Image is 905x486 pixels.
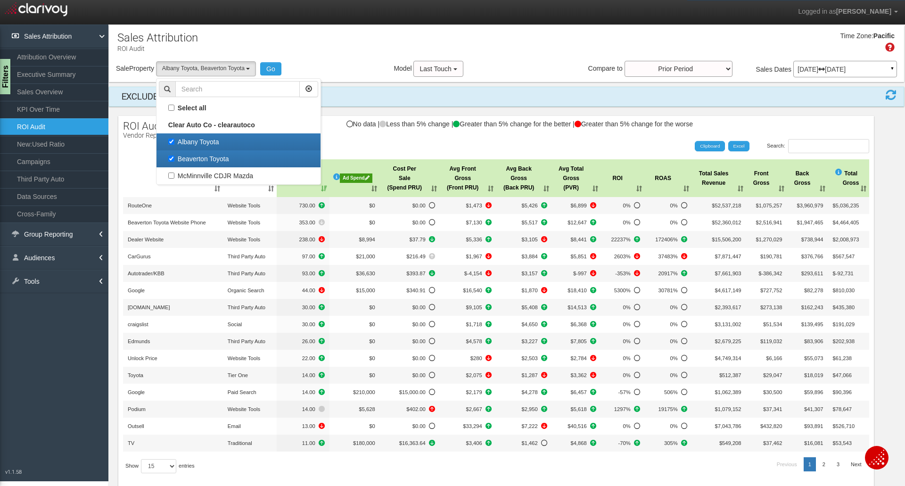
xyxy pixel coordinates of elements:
[444,218,492,227] span: +1528
[228,305,265,310] span: Third Party Auto
[833,338,855,344] span: $202,938
[833,237,859,242] span: $2,008,973
[444,354,492,363] span: -3234
[385,387,435,397] span: No Data to compare
[798,66,893,73] p: [DATE] [DATE]
[756,66,773,73] span: Sales
[369,355,375,361] span: $0
[650,337,687,346] span: No Data to compare%
[801,271,823,276] span: $293,611
[128,338,150,344] span: Edmunds
[763,389,782,395] span: $30,500
[606,269,640,278] span: -1256%
[501,235,547,244] span: -602
[606,320,640,329] span: No Data to compare%
[128,288,145,293] span: Google
[833,203,859,208] span: $5,036,235
[833,389,852,395] span: $90,396
[712,220,741,225] span: $52,360,012
[715,254,741,259] span: $7,871,447
[763,372,782,378] span: $29,047
[281,201,325,210] span: +91.00
[645,159,692,197] th: ROAS: activate to sort column ascending
[440,159,496,197] th: Avg FrontGross (Front PRU): activate to sort column ascending
[117,32,198,44] h1: Sales Attribution
[833,321,855,327] span: $191,029
[715,271,741,276] span: $7,661,903
[606,438,640,448] span: +28%
[501,218,547,227] span: +702
[606,421,640,431] span: No Data to compare%
[281,404,325,414] span: +0.00
[804,338,823,344] span: $83,906
[159,136,318,148] label: Albany Toyota
[650,269,687,278] span: +7953%
[369,321,375,327] span: $0
[359,237,375,242] span: $8,994
[833,271,854,276] span: $-92,731
[606,303,640,312] span: No Data to compare%
[650,404,687,414] span: +4960%
[756,203,782,208] span: $1,075,257
[606,286,640,295] span: No Data to compare%
[557,320,596,329] span: +3692
[760,288,782,293] span: $727,752
[715,406,741,412] span: $1,079,152
[385,303,435,312] span: No Data to compare
[804,389,823,395] span: $59,896
[606,218,640,227] span: No Data to compare%
[606,404,640,414] span: +352%
[128,305,170,310] span: [DOMAIN_NAME]
[650,235,687,244] span: +65825%
[228,423,241,429] span: Email
[353,440,375,446] span: $180,000
[228,355,260,361] span: Website Tools
[501,404,547,414] span: +693
[444,438,492,448] span: +979
[128,220,206,225] span: Beaverton Toyota Website Phone
[128,372,143,378] span: Toyota
[650,303,687,312] span: No Data to compare%
[228,203,260,208] span: Website Tools
[281,303,325,312] span: +2.00
[557,371,596,380] span: -5659
[128,271,165,276] span: Autotrader/KBB
[156,116,321,133] a: Clear Auto Co - clearautoco
[156,99,321,116] a: Select all
[650,354,687,363] span: No Data to compare%
[797,220,823,225] span: $1,947,465
[606,371,640,380] span: No Data to compare%
[833,440,852,446] span: $53,543
[444,269,492,278] span: -7481
[123,132,165,139] p: Vendor Report
[385,438,435,448] span: -96,136.36
[650,421,687,431] span: No Data to compare%
[828,159,869,197] th: <i style="position:absolute;font-size:14px;z-index:100;color:#2f9fe0" tooltip="" data-toggle="pop...
[444,201,492,210] span: -1577
[228,288,264,293] span: Organic Search
[369,305,375,310] span: $0
[385,218,435,227] span: No Data to compare
[760,338,782,344] span: $119,032
[606,387,640,397] span: No Data to compare%
[715,321,741,327] span: $3,131,002
[772,457,802,471] a: Previous
[833,406,852,412] span: $78,647
[712,203,741,208] span: $52,537,218
[692,159,746,197] th: Total SalesRevenue: activate to sort column ascending
[116,65,129,72] span: Sale
[557,387,596,397] span: +1753
[606,235,640,244] span: +14013%
[833,372,852,378] span: $47,066
[501,354,547,363] span: +1966
[715,423,741,429] span: $7,043,786
[444,387,492,397] span: +159
[760,423,782,429] span: $432,820
[766,355,782,361] span: $6,166
[501,387,547,397] span: +1594
[501,286,547,295] span: -1572
[650,320,687,329] span: No Data to compare%
[385,354,435,363] span: No Data to compare
[801,254,823,259] span: $376,766
[156,133,321,150] a: Albany Toyota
